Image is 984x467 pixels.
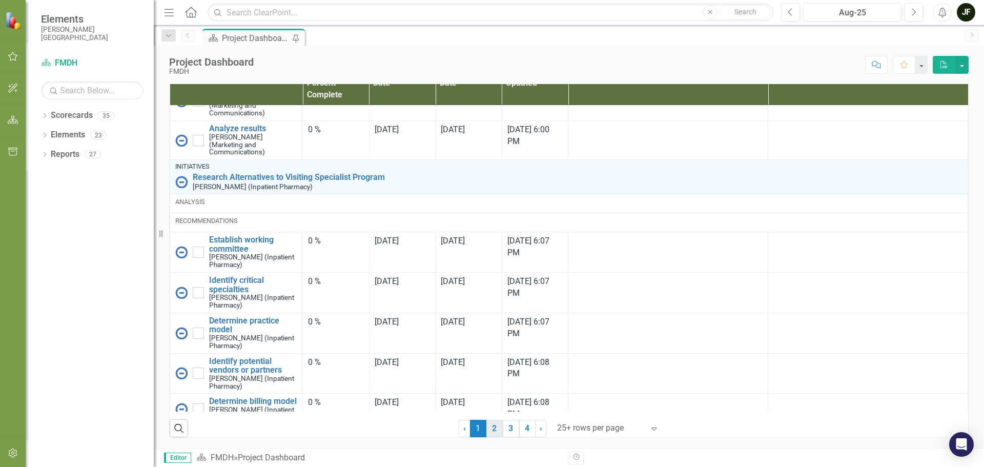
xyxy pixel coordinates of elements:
button: Search [720,5,771,19]
img: ClearPoint Strategy [5,12,23,30]
span: [DATE] [375,276,399,286]
td: Double-Click to Edit Right Click for Context Menu [170,353,303,394]
td: Double-Click to Edit [369,353,436,394]
td: Double-Click to Edit [369,394,436,425]
a: Identify critical specialties [209,276,297,294]
td: Double-Click to Edit [568,353,768,394]
span: 1 [470,420,486,437]
td: Double-Click to Edit Right Click for Context Menu [170,273,303,313]
img: No Information [175,134,188,147]
span: [DATE] [375,317,399,327]
small: [PERSON_NAME] (Inpatient Pharmacy) [209,375,297,390]
a: Determine practice model [209,316,297,334]
div: 0 % [308,397,364,409]
img: No Information [175,176,188,188]
span: [DATE] [375,236,399,246]
div: Project Dashboard [238,453,305,462]
td: Double-Click to Edit [768,394,968,425]
td: Double-Click to Edit [436,120,502,159]
small: [PERSON_NAME] (Marketing and Communications) [209,133,297,156]
span: › [540,423,542,433]
img: No Information [175,327,188,339]
td: Double-Click to Edit [369,313,436,353]
td: Double-Click to Edit [369,120,436,159]
a: Research Alternatives to Visiting Specialist Program [193,173,962,182]
div: Project Dashboard [169,56,254,68]
td: Double-Click to Edit [568,273,768,313]
img: No Information [175,246,188,258]
td: Double-Click to Edit [568,394,768,425]
a: Reports [51,149,79,160]
button: JF [957,3,975,22]
a: Establish working committee [209,235,297,253]
td: Double-Click to Edit [369,232,436,273]
span: [DATE] [375,397,399,407]
td: Double-Click to Edit [568,313,768,353]
span: Elements [41,13,143,25]
a: Identify potential vendors or partners [209,357,297,375]
div: [DATE] 6:08 PM [507,397,563,420]
a: Analyze results [209,124,297,133]
td: Double-Click to Edit Right Click for Context Menu [170,120,303,159]
span: [DATE] [441,357,465,367]
span: Search [734,8,756,16]
div: [DATE] 6:08 PM [507,357,563,380]
td: Double-Click to Edit [568,232,768,273]
input: Search Below... [41,82,143,99]
td: Double-Click to Edit [170,213,968,232]
div: Project Dashboard [222,32,290,45]
div: 23 [90,131,107,139]
td: Double-Click to Edit [303,232,370,273]
td: Double-Click to Edit [568,120,768,159]
td: Double-Click to Edit [303,313,370,353]
td: Double-Click to Edit [768,273,968,313]
a: Elements [51,129,85,141]
td: Double-Click to Edit [768,313,968,353]
div: Aug-25 [807,7,898,19]
a: 2 [486,420,503,437]
td: Double-Click to Edit [768,120,968,159]
span: [DATE] [441,236,465,246]
div: 0 % [308,124,364,136]
div: Open Intercom Messenger [949,432,974,457]
div: [DATE] 6:07 PM [507,235,563,259]
a: Scorecards [51,110,93,121]
div: FMDH [169,68,254,75]
td: Double-Click to Edit [436,394,502,425]
a: 3 [503,420,519,437]
td: Double-Click to Edit [369,273,436,313]
div: 0 % [308,357,364,369]
a: FMDH [41,57,143,69]
td: Double-Click to Edit [436,313,502,353]
a: 4 [519,420,536,437]
td: Double-Click to Edit Right Click for Context Menu [170,160,968,194]
td: Double-Click to Edit [436,232,502,273]
div: [DATE] 6:07 PM [507,276,563,299]
small: [PERSON_NAME] (Inpatient Pharmacy) [209,294,297,309]
div: [DATE] 6:00 PM [507,124,563,148]
button: Aug-25 [803,3,901,22]
small: [PERSON_NAME] (Marketing and Communications) [209,94,297,117]
span: Editor [164,453,191,463]
td: Double-Click to Edit [303,353,370,394]
td: Double-Click to Edit Right Click for Context Menu [170,394,303,425]
td: Double-Click to Edit [768,353,968,394]
td: Double-Click to Edit Right Click for Context Menu [170,313,303,353]
td: Double-Click to Edit [436,353,502,394]
div: » [196,452,561,464]
a: Determine billing model [209,397,297,406]
small: [PERSON_NAME] (Inpatient Pharmacy) [209,406,297,421]
span: [DATE] [441,317,465,327]
td: Double-Click to Edit [170,194,968,213]
a: FMDH [211,453,234,462]
td: Double-Click to Edit [768,232,968,273]
td: Double-Click to Edit [303,273,370,313]
div: 0 % [308,235,364,247]
td: Double-Click to Edit [303,394,370,425]
div: Recommendations [175,216,962,226]
span: [DATE] [375,125,399,134]
small: [PERSON_NAME] (Inpatient Pharmacy) [193,183,313,191]
img: No Information [175,287,188,299]
small: [PERSON_NAME] (Inpatient Pharmacy) [209,253,297,269]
